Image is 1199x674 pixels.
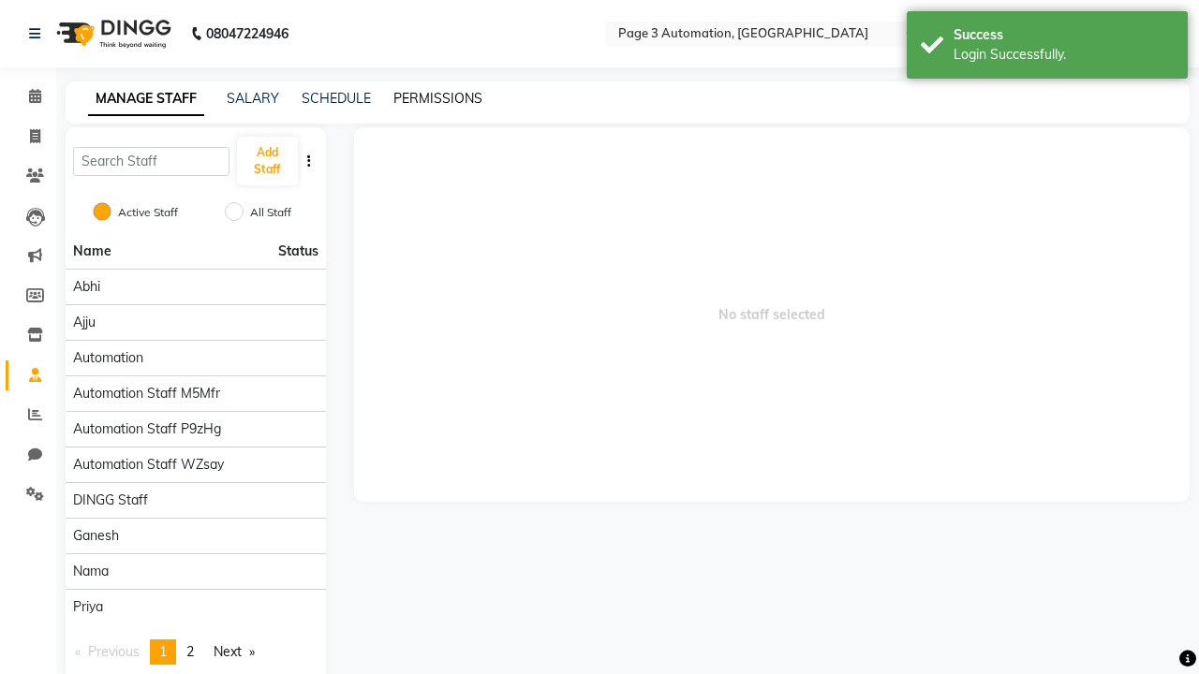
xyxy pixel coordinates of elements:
[73,597,103,617] span: Priya
[954,45,1174,65] div: Login Successfully.
[204,639,264,665] a: Next
[66,639,326,665] nav: Pagination
[73,455,224,475] span: Automation Staff wZsay
[73,277,100,297] span: Abhi
[73,419,221,439] span: Automation Staff p9zHg
[73,526,119,546] span: Ganesh
[227,90,279,107] a: SALARY
[73,491,148,510] span: DINGG Staff
[73,242,111,259] span: Name
[250,204,291,221] label: All Staff
[206,7,289,60] b: 08047224946
[954,25,1174,45] div: Success
[302,90,371,107] a: SCHEDULE
[88,82,204,116] a: MANAGE STAFF
[354,127,1191,502] span: No staff selected
[73,313,96,332] span: Ajju
[88,643,140,660] span: Previous
[278,242,318,261] span: Status
[186,643,194,660] span: 2
[73,384,220,403] span: Automation Staff m5Mfr
[73,147,229,176] input: Search Staff
[48,7,176,60] img: logo
[73,348,143,368] span: Automation
[237,137,298,185] button: Add Staff
[118,204,178,221] label: Active Staff
[73,562,109,581] span: Nama
[159,643,167,660] span: 1
[393,90,482,107] a: PERMISSIONS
